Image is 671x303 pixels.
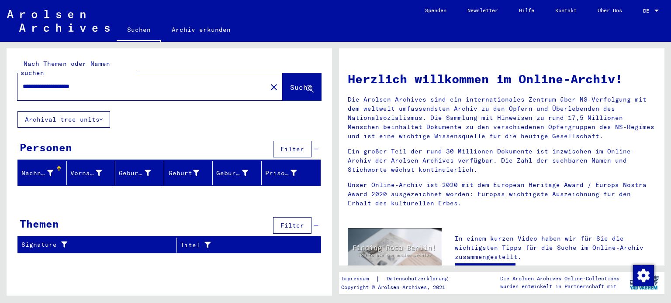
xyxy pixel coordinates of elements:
[216,169,248,178] div: Geburtsdatum
[280,145,304,153] span: Filter
[348,147,656,174] p: Ein großer Teil der rund 30 Millionen Dokumente ist inzwischen im Online-Archiv der Arolsen Archi...
[500,283,619,290] p: wurden entwickelt in Partnerschaft mit
[213,161,262,185] mat-header-cell: Geburtsdatum
[21,240,166,249] div: Signature
[273,217,311,234] button: Filter
[119,166,164,180] div: Geburtsname
[180,241,299,250] div: Titel
[348,228,442,279] img: video.jpg
[70,166,115,180] div: Vorname
[20,140,72,155] div: Personen
[21,166,66,180] div: Nachname
[168,169,200,178] div: Geburt‏
[500,275,619,283] p: Die Arolsen Archives Online-Collections
[269,82,279,92] mat-icon: close
[643,8,653,14] span: DE
[7,10,110,32] img: Arolsen_neg.svg
[18,161,67,185] mat-header-cell: Nachname
[348,70,656,88] h1: Herzlich willkommen im Online-Archiv!
[265,78,283,95] button: Clear
[348,95,656,141] p: Die Arolsen Archives sind ein internationales Zentrum über NS-Verfolgung mit dem weltweit umfasse...
[164,161,213,185] mat-header-cell: Geburt‏
[21,60,110,77] mat-label: Nach Themen oder Namen suchen
[341,274,376,283] a: Impressum
[283,73,321,100] button: Suche
[265,169,297,178] div: Prisoner #
[273,141,311,157] button: Filter
[21,169,53,178] div: Nachname
[216,166,261,180] div: Geburtsdatum
[380,274,458,283] a: Datenschutzerklärung
[17,111,110,128] button: Archival tree units
[348,180,656,208] p: Unser Online-Archiv ist 2020 mit dem European Heritage Award / Europa Nostra Award 2020 ausgezeic...
[117,19,161,42] a: Suchen
[455,263,515,281] a: Video ansehen
[70,169,102,178] div: Vorname
[455,234,656,262] p: In einem kurzen Video haben wir für Sie die wichtigsten Tipps für die Suche im Online-Archiv zusa...
[290,83,312,92] span: Suche
[341,274,458,283] div: |
[633,265,654,286] img: Zustimmung ändern
[265,166,310,180] div: Prisoner #
[280,221,304,229] span: Filter
[180,238,310,252] div: Titel
[115,161,164,185] mat-header-cell: Geburtsname
[161,19,241,40] a: Archiv erkunden
[21,238,176,252] div: Signature
[628,272,661,293] img: yv_logo.png
[20,216,59,232] div: Themen
[341,283,458,291] p: Copyright © Arolsen Archives, 2021
[168,166,213,180] div: Geburt‏
[119,169,151,178] div: Geburtsname
[67,161,116,185] mat-header-cell: Vorname
[262,161,321,185] mat-header-cell: Prisoner #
